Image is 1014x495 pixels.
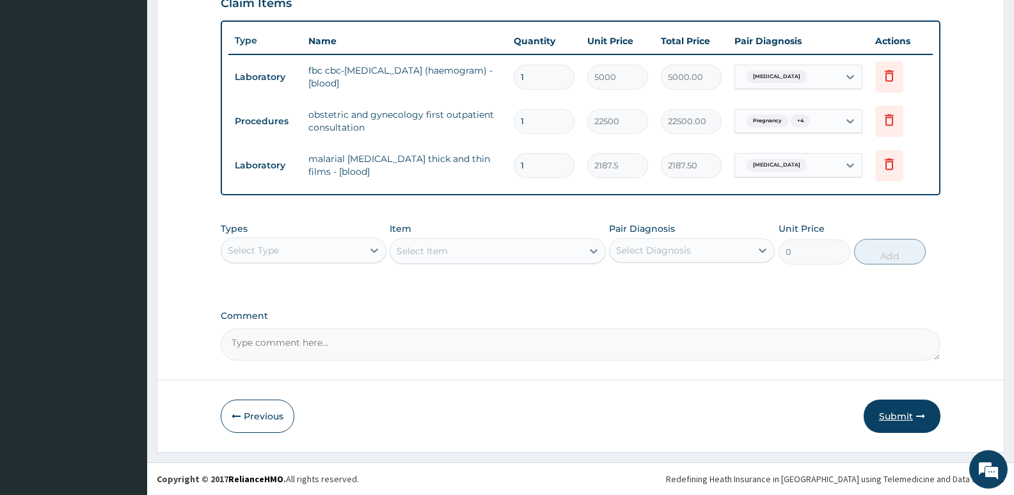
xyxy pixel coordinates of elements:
[728,28,869,54] th: Pair Diagnosis
[228,473,283,485] a: RelianceHMO
[390,222,411,235] label: Item
[228,244,279,257] div: Select Type
[869,28,933,54] th: Actions
[221,400,294,433] button: Previous
[616,244,691,257] div: Select Diagnosis
[609,222,675,235] label: Pair Diagnosis
[157,473,286,485] strong: Copyright © 2017 .
[228,110,302,133] td: Procedures
[228,29,302,53] th: Type
[221,311,940,321] label: Comment
[302,102,507,140] td: obstetric and gynecology first outpatient consultation
[666,473,1004,485] div: Redefining Heath Insurance in [GEOGRAPHIC_DATA] using Telemedicine and Data Science!
[221,223,248,234] label: Types
[864,400,940,433] button: Submit
[228,154,302,177] td: Laboratory
[302,28,507,54] th: Name
[747,115,788,127] span: Pregnancy
[779,222,825,235] label: Unit Price
[210,6,241,37] div: Minimize live chat window
[228,65,302,89] td: Laboratory
[67,72,215,88] div: Chat with us now
[791,115,810,127] span: + 4
[24,64,52,96] img: d_794563401_company_1708531726252_794563401
[147,462,1014,495] footer: All rights reserved.
[302,146,507,184] td: malarial [MEDICAL_DATA] thick and thin films - [blood]
[747,159,807,172] span: [MEDICAL_DATA]
[507,28,581,54] th: Quantity
[854,239,926,264] button: Add
[6,350,244,394] textarea: Type your message and hit 'Enter'
[302,58,507,96] td: fbc cbc-[MEDICAL_DATA] (haemogram) - [blood]
[654,28,728,54] th: Total Price
[747,70,807,83] span: [MEDICAL_DATA]
[74,161,177,291] span: We're online!
[581,28,654,54] th: Unit Price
